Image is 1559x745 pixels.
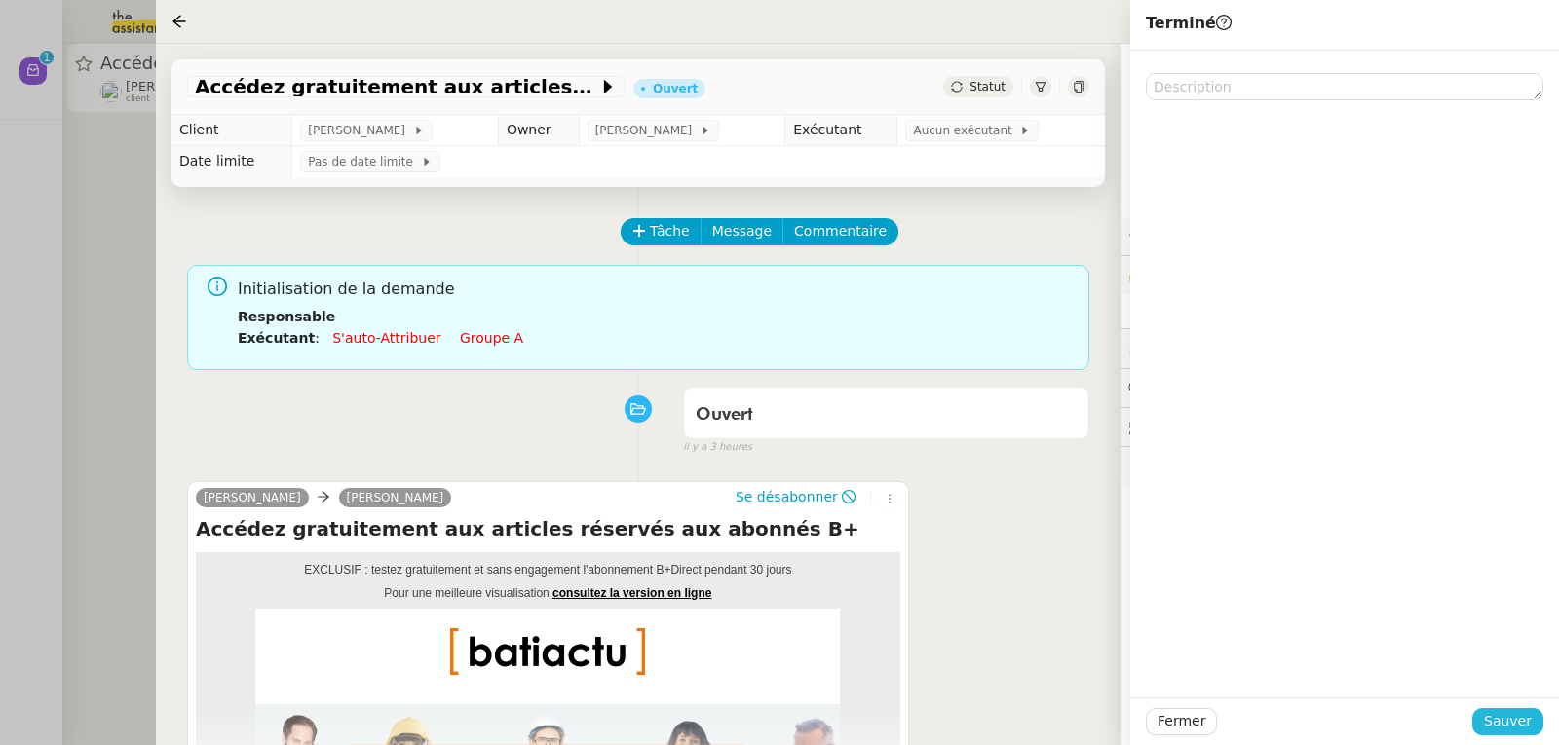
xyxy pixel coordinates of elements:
button: Tâche [621,218,702,245]
h4: Accédez gratuitement aux articles réservés aux abonnés B+ [196,515,900,542]
span: [PERSON_NAME] [595,121,700,140]
span: 🕵️ [1128,419,1337,434]
div: 🔐Données client [1121,256,1559,294]
span: il y a 3 heures [683,439,752,456]
strong: consultez la version en ligne [552,586,711,600]
span: Commentaire [794,220,887,242]
span: 💬 [1128,380,1253,395]
b: Responsable [238,309,335,324]
a: Groupe a [460,330,523,346]
a: [PERSON_NAME] [339,489,452,506]
button: Se désabonner [729,486,862,507]
span: [PERSON_NAME] [308,121,412,140]
img: naJsYrPZznKP.png [450,628,645,675]
div: 🕵️Autres demandes en cours [1121,408,1559,446]
span: : [315,330,320,346]
span: Accédez gratuitement aux articles réservés aux abonnés B+ [195,77,598,96]
span: Message [712,220,772,242]
button: Fermer [1146,708,1217,735]
b: Exécutant [238,330,315,346]
span: Pas de date limite [308,152,420,171]
span: Statut [970,80,1006,93]
span: Fermer [1158,710,1205,732]
a: consultez la version en ligne [552,583,711,600]
span: ⚙️ [1128,224,1230,246]
div: ⏲️Tâches 0:00 [1121,329,1559,367]
span: 🔐 [1128,264,1255,286]
span: Se désabonner [736,487,838,506]
td: Exécutant [785,115,897,146]
div: 🧴Autres [1121,447,1559,485]
button: Sauver [1472,708,1543,735]
td: Client [171,115,292,146]
span: ⏲️ [1128,340,1263,355]
span: Aucun exécutant [913,121,1019,140]
button: Message [701,218,783,245]
span: Pour une meilleure visualisation, [384,586,552,600]
a: [PERSON_NAME] [196,489,309,506]
span: Terminé [1146,14,1232,32]
span: EXCLUSIF : testez gratuitement et sans engagement l'abonnement B+Direct pendant 30 jours [304,563,791,577]
div: Ouvert [653,83,698,94]
span: Sauver [1484,710,1532,732]
div: ⚙️Procédures [1121,216,1559,254]
div: 💬Commentaires [1121,369,1559,407]
span: Initialisation de la demande [238,277,1074,303]
span: 🧴 [1128,458,1189,473]
button: Commentaire [782,218,898,245]
td: Owner [498,115,579,146]
td: Date limite [171,146,292,177]
span: Ouvert [696,406,753,424]
span: Tâche [650,220,690,242]
a: S'auto-attribuer [332,330,440,346]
